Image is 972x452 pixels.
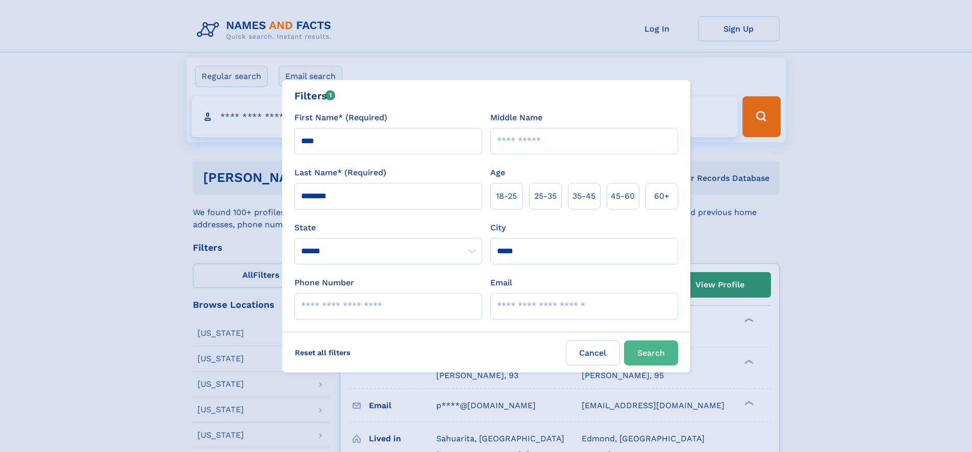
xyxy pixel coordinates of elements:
label: Reset all filters [288,340,357,365]
label: State [294,222,482,234]
label: Middle Name [490,112,542,124]
label: Phone Number [294,277,354,289]
label: Age [490,167,505,179]
div: Filters [294,88,336,103]
label: Email [490,277,512,289]
span: 60+ [654,190,669,202]
label: Cancel [566,340,620,365]
span: 18‑25 [496,190,517,202]
span: 25‑35 [534,190,557,202]
label: City [490,222,506,234]
label: Last Name* (Required) [294,167,386,179]
label: First Name* (Required) [294,112,387,124]
span: 35‑45 [572,190,595,202]
span: 45‑60 [611,190,635,202]
button: Search [624,340,678,365]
